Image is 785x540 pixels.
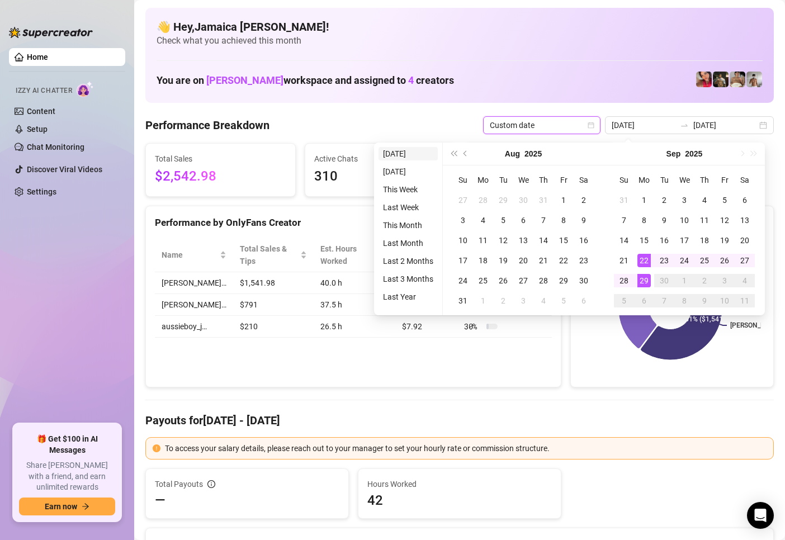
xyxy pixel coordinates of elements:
div: 4 [537,294,550,307]
div: 31 [456,294,470,307]
td: 2025-08-23 [574,250,594,271]
td: 2025-07-29 [493,190,513,210]
td: 2025-09-21 [614,250,634,271]
div: 8 [637,214,651,227]
li: [DATE] [379,165,438,178]
div: 28 [476,193,490,207]
td: 2025-08-14 [533,230,554,250]
div: 3 [678,193,691,207]
td: 2025-07-27 [453,190,473,210]
li: Last Month [379,236,438,250]
li: This Week [379,183,438,196]
a: Content [27,107,55,116]
div: 20 [517,254,530,267]
h4: Performance Breakdown [145,117,269,133]
td: 2025-10-02 [694,271,715,291]
td: 2025-07-30 [513,190,533,210]
div: 1 [637,193,651,207]
td: $210 [233,316,314,338]
div: 9 [658,214,671,227]
td: 2025-08-13 [513,230,533,250]
td: 2025-09-03 [674,190,694,210]
div: Performance by OnlyFans Creator [155,215,552,230]
td: 26.5 h [314,316,395,338]
div: 27 [517,274,530,287]
h1: You are on workspace and assigned to creators [157,74,454,87]
th: Su [614,170,634,190]
span: Share [PERSON_NAME] with a friend, and earn unlimited rewards [19,460,115,493]
td: [PERSON_NAME]… [155,272,233,294]
td: 2025-07-28 [473,190,493,210]
td: 40.0 h [314,272,395,294]
li: Last Week [379,201,438,214]
div: 12 [496,234,510,247]
td: 2025-08-29 [554,271,574,291]
span: exclamation-circle [153,444,160,452]
td: 2025-08-21 [533,250,554,271]
td: 2025-09-09 [654,210,674,230]
th: Th [694,170,715,190]
div: 5 [496,214,510,227]
button: Previous month (PageUp) [460,143,472,165]
div: 10 [718,294,731,307]
div: 1 [678,274,691,287]
a: Settings [27,187,56,196]
td: 2025-08-05 [493,210,513,230]
td: 2025-10-05 [614,291,634,311]
div: 10 [456,234,470,247]
th: Fr [554,170,574,190]
td: 2025-07-31 [533,190,554,210]
div: 14 [537,234,550,247]
td: 37.5 h [314,294,395,316]
td: 2025-08-24 [453,271,473,291]
span: [PERSON_NAME] [206,74,283,86]
button: Choose a year [524,143,542,165]
th: Name [155,238,233,272]
div: 22 [557,254,570,267]
div: Open Intercom Messenger [747,502,774,529]
div: 8 [678,294,691,307]
div: 7 [617,214,631,227]
td: 2025-09-02 [493,291,513,311]
td: 2025-08-11 [473,230,493,250]
div: 8 [557,214,570,227]
th: Th [533,170,554,190]
span: 30 % [464,320,482,333]
td: 2025-08-26 [493,271,513,291]
td: 2025-10-08 [674,291,694,311]
a: Home [27,53,48,61]
div: 3 [517,294,530,307]
div: 17 [678,234,691,247]
td: 2025-08-06 [513,210,533,230]
td: 2025-09-27 [735,250,755,271]
div: 18 [698,234,711,247]
td: 2025-08-01 [554,190,574,210]
li: Last 2 Months [379,254,438,268]
th: Total Sales & Tips [233,238,314,272]
div: Est. Hours Worked [320,243,379,267]
td: 2025-10-09 [694,291,715,311]
td: 2025-09-15 [634,230,654,250]
div: 21 [617,254,631,267]
td: 2025-09-17 [674,230,694,250]
li: Last Year [379,290,438,304]
td: 2025-08-20 [513,250,533,271]
div: 17 [456,254,470,267]
td: 2025-08-07 [533,210,554,230]
div: 25 [476,274,490,287]
div: 13 [517,234,530,247]
div: 9 [698,294,711,307]
td: 2025-09-22 [634,250,654,271]
th: We [674,170,694,190]
li: This Month [379,219,438,232]
span: Total Sales & Tips [240,243,298,267]
div: 23 [658,254,671,267]
td: 2025-08-31 [453,291,473,311]
span: Total Sales [155,153,286,165]
td: 2025-09-10 [674,210,694,230]
td: 2025-08-02 [574,190,594,210]
td: 2025-08-17 [453,250,473,271]
td: 2025-09-28 [614,271,634,291]
span: Izzy AI Chatter [16,86,72,96]
img: Tony [713,72,729,87]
